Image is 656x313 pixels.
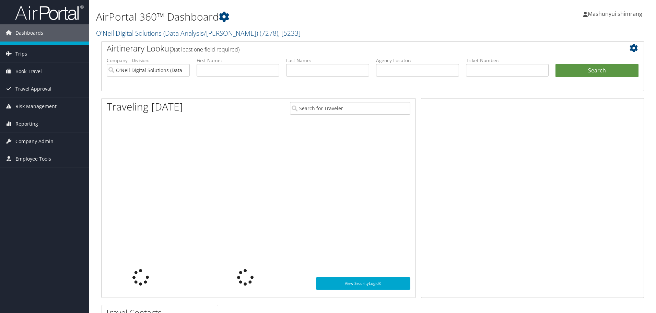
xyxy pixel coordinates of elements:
[15,150,51,167] span: Employee Tools
[260,28,278,38] span: ( 7278 )
[583,3,649,24] a: Mashunyui shimrang
[316,277,410,290] a: View SecurityLogic®
[15,98,57,115] span: Risk Management
[15,80,51,97] span: Travel Approval
[15,45,27,62] span: Trips
[15,24,43,42] span: Dashboards
[278,28,301,38] span: , [ 5233 ]
[107,43,593,54] h2: Airtinerary Lookup
[197,57,280,64] label: First Name:
[588,10,642,18] span: Mashunyui shimrang
[15,4,84,21] img: airportal-logo.png
[555,64,639,78] button: Search
[15,63,42,80] span: Book Travel
[286,57,369,64] label: Last Name:
[96,28,301,38] a: O'Neil Digital Solutions (Data Analysis/[PERSON_NAME])
[107,57,190,64] label: Company - Division:
[376,57,459,64] label: Agency Locator:
[290,102,410,115] input: Search for Traveler
[15,133,54,150] span: Company Admin
[174,46,239,53] span: (at least one field required)
[466,57,549,64] label: Ticket Number:
[96,10,465,24] h1: AirPortal 360™ Dashboard
[107,100,183,114] h1: Traveling [DATE]
[15,115,38,132] span: Reporting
